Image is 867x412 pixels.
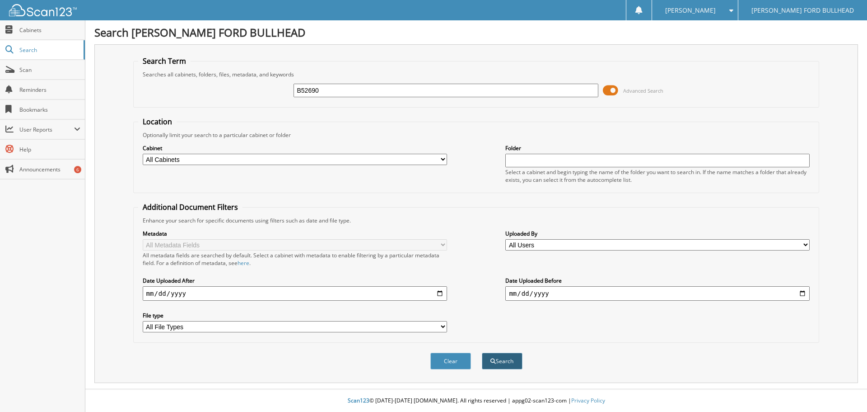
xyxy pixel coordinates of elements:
[143,144,447,152] label: Cabinet
[482,353,522,369] button: Search
[143,312,447,319] label: File type
[138,131,815,139] div: Optionally limit your search to a particular cabinet or folder
[19,126,74,133] span: User Reports
[19,146,80,153] span: Help
[19,106,80,114] span: Bookmarks
[138,117,177,127] legend: Location
[143,277,447,284] label: Date Uploaded After
[94,25,858,40] h1: Search [PERSON_NAME] FORD BULLHEAD
[143,251,447,267] div: All metadata fields are searched by default. Select a cabinet with metadata to enable filtering b...
[19,46,79,54] span: Search
[19,26,80,34] span: Cabinets
[74,166,81,173] div: 6
[623,87,663,94] span: Advanced Search
[19,166,80,173] span: Announcements
[505,277,810,284] label: Date Uploaded Before
[138,217,815,224] div: Enhance your search for specific documents using filters such as date and file type.
[138,71,815,78] div: Searches all cabinets, folders, files, metadata, and keywords
[143,286,447,301] input: start
[571,397,605,404] a: Privacy Policy
[138,202,242,212] legend: Additional Document Filters
[505,286,810,301] input: end
[505,230,810,237] label: Uploaded By
[665,8,716,13] span: [PERSON_NAME]
[143,230,447,237] label: Metadata
[430,353,471,369] button: Clear
[822,369,867,412] iframe: Chat Widget
[85,390,867,412] div: © [DATE]-[DATE] [DOMAIN_NAME]. All rights reserved | appg02-scan123-com |
[751,8,854,13] span: [PERSON_NAME] FORD BULLHEAD
[138,56,191,66] legend: Search Term
[505,168,810,184] div: Select a cabinet and begin typing the name of the folder you want to search in. If the name match...
[9,4,77,16] img: scan123-logo-white.svg
[238,259,249,267] a: here
[505,144,810,152] label: Folder
[19,66,80,74] span: Scan
[19,86,80,94] span: Reminders
[348,397,369,404] span: Scan123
